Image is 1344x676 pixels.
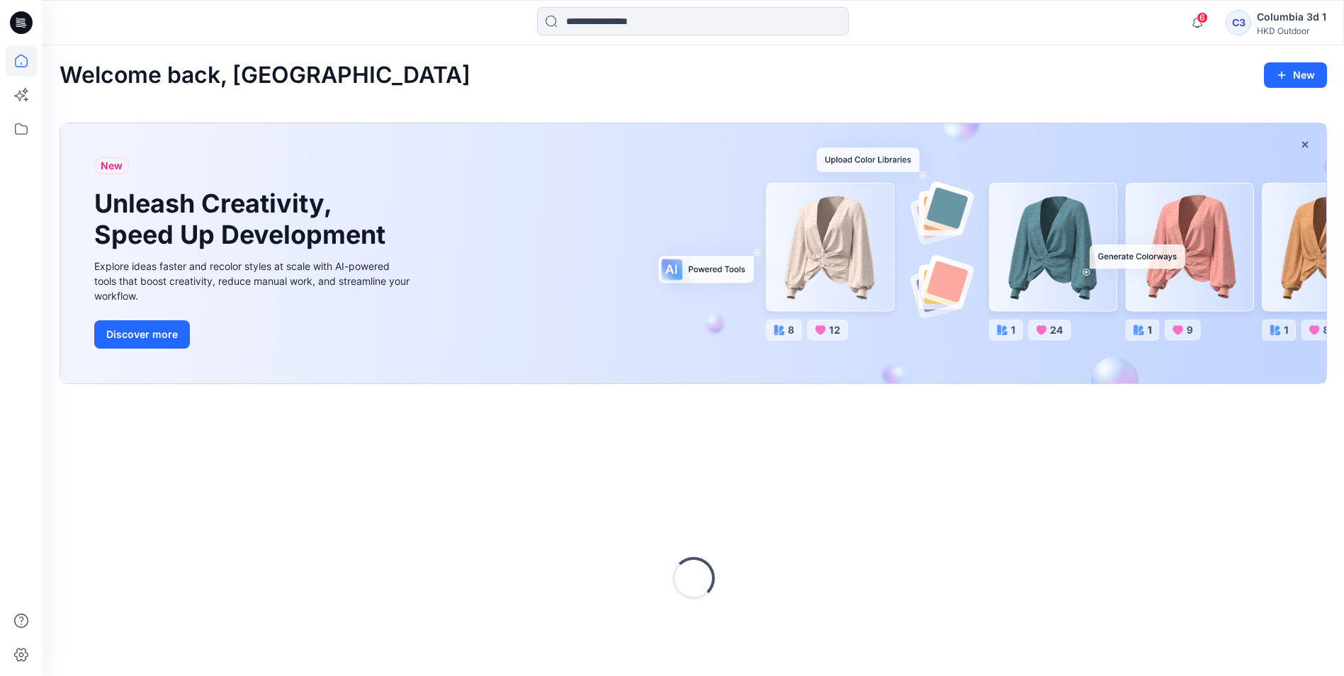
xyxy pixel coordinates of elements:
[60,62,470,89] h2: Welcome back, [GEOGRAPHIC_DATA]
[1257,26,1326,36] div: HKD Outdoor
[1197,12,1208,23] span: 6
[94,320,190,349] button: Discover more
[94,259,413,303] div: Explore ideas faster and recolor styles at scale with AI-powered tools that boost creativity, red...
[94,188,392,249] h1: Unleash Creativity, Speed Up Development
[94,320,413,349] a: Discover more
[1226,10,1251,35] div: C3
[1264,62,1327,88] button: New
[1257,9,1326,26] div: Columbia 3d 1
[101,157,123,174] span: New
